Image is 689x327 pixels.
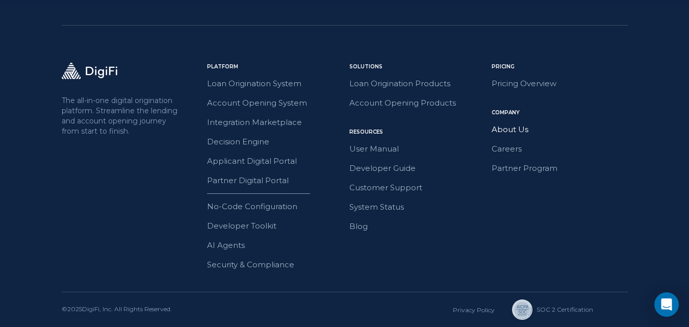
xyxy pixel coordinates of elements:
a: Partner Program [492,162,628,175]
a: Security & Compliance [207,258,343,271]
div: Pricing [492,63,628,71]
a: AI Agents [207,239,343,252]
a: Applicant Digital Portal [207,155,343,168]
a: Account Opening Products [349,96,486,110]
a: Customer Support [349,181,486,194]
a: Account Opening System [207,96,343,110]
p: The all-in-one digital origination platform. Streamline the lending and account opening journey f... [62,95,180,136]
a: System Status [349,200,486,214]
a: About Us [492,123,628,136]
a: Blog [349,220,486,233]
a: Developer Guide [349,162,486,175]
a: Integration Marketplace [207,116,343,129]
a: No-Code Configuration [207,200,343,213]
div: Open Intercom Messenger [654,292,679,317]
a: Pricing Overview [492,77,628,90]
a: Loan Origination System [207,77,343,90]
a: Decision Engine [207,135,343,148]
a: Loan Origination Products [349,77,486,90]
a: Privacy Policy [453,306,495,314]
a: Developer Toolkit [207,219,343,233]
div: Company [492,109,628,117]
div: © 2025 DigiFi, Inc. All Rights Reserved. [62,305,172,315]
a: Careers [492,142,628,156]
div: SOC 2 Сertification [537,305,593,314]
a: User Manual [349,142,486,156]
a: SOC 2 Сertification [512,299,580,320]
div: Solutions [349,63,486,71]
div: Resources [349,128,486,136]
a: Partner Digital Portal [207,174,343,187]
div: Platform [207,63,343,71]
